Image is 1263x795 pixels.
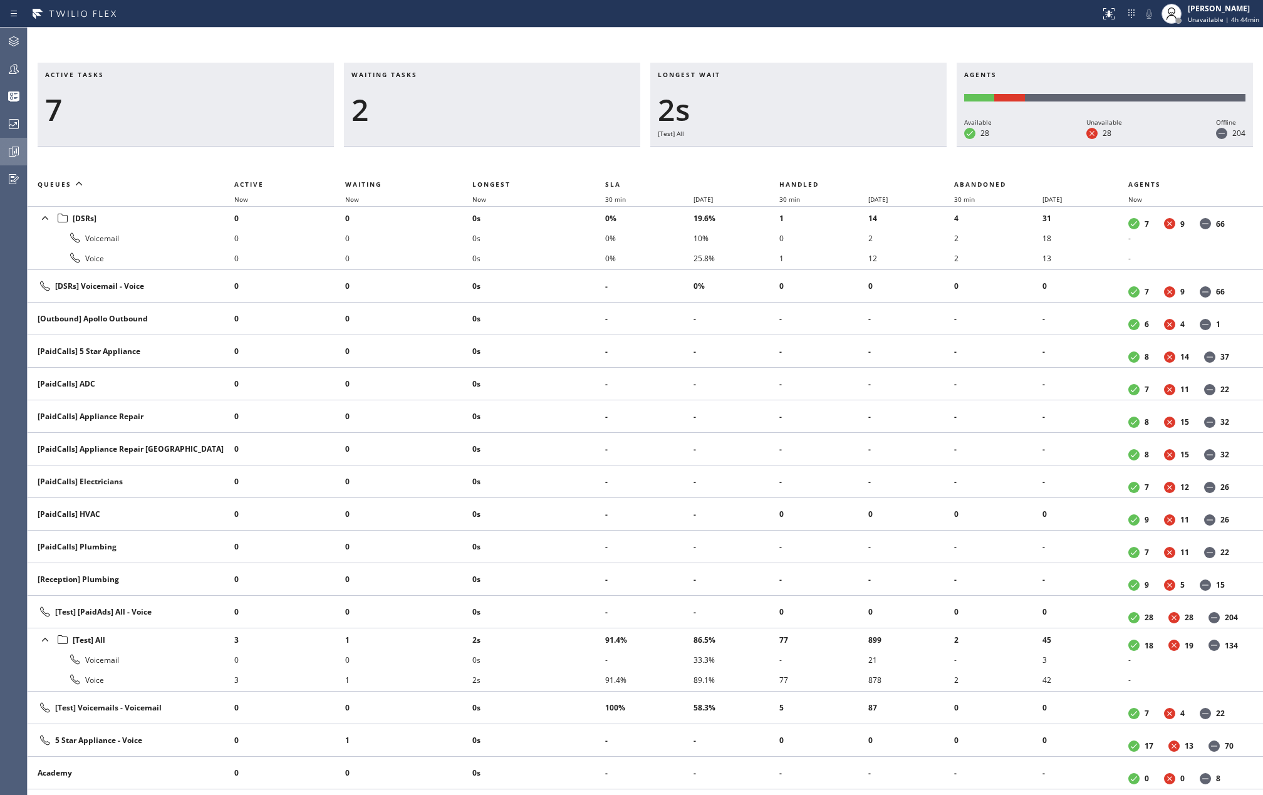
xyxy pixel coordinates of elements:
li: 2s [472,630,605,650]
li: - [1128,228,1248,248]
li: 0 [868,602,954,622]
li: 0s [472,341,605,361]
li: 0 [779,228,868,248]
dd: 7 [1145,547,1149,558]
li: - [779,439,868,459]
li: 0 [234,407,345,427]
li: - [694,374,779,394]
dd: 18 [1145,640,1153,651]
dt: Offline [1204,417,1215,428]
li: 19.6% [694,208,779,228]
li: 91.4% [605,670,694,690]
dt: Unavailable [1086,128,1098,139]
li: 0 [345,698,473,718]
li: 89.1% [694,670,779,690]
div: Voice [38,672,224,687]
dd: 37 [1220,351,1229,362]
dt: Unavailable [1164,384,1175,395]
dd: 7 [1145,384,1149,395]
li: - [954,309,1043,329]
li: 0 [954,276,1043,296]
div: [PaidCalls] Appliance Repair [GEOGRAPHIC_DATA] [38,444,224,454]
li: 0s [472,407,605,427]
dd: 7 [1145,482,1149,492]
dd: 66 [1216,219,1225,229]
li: - [605,504,694,524]
li: 3 [1042,650,1128,670]
li: - [954,374,1043,394]
dd: 8 [1145,417,1149,427]
li: - [779,374,868,394]
li: - [954,650,1043,670]
li: 0 [345,569,473,590]
li: - [1042,472,1128,492]
li: 0 [234,602,345,622]
div: [DSRs] Voicemail - Voice [38,279,224,294]
span: Agents [1128,180,1161,189]
dt: Unavailable [1168,640,1180,651]
div: [PaidCalls] Electricians [38,476,224,487]
div: [PaidCalls] Plumbing [38,541,224,552]
li: - [779,569,868,590]
li: 58.3% [694,698,779,718]
dt: Available [1128,612,1140,623]
li: - [1128,248,1248,268]
div: [PERSON_NAME] [1188,3,1259,14]
dd: 28 [1103,128,1111,138]
dd: 15 [1180,449,1189,460]
dt: Offline [1200,286,1211,298]
span: Now [345,195,359,204]
dt: Offline [1200,579,1211,591]
li: 2 [868,228,954,248]
li: 4 [954,208,1043,228]
li: 2s [472,670,605,690]
dd: 5 [1180,579,1185,590]
li: - [694,569,779,590]
div: [Outbound] Apollo Outbound [38,313,224,324]
li: 0 [345,602,473,622]
li: - [1042,569,1128,590]
li: - [605,341,694,361]
div: [Test] [PaidAds] All - Voice [38,605,224,620]
dd: 66 [1216,286,1225,297]
li: 0s [472,537,605,557]
li: 0% [605,228,694,248]
dt: Unavailable [1164,319,1175,330]
li: 42 [1042,670,1128,690]
li: - [868,407,954,427]
span: Active tasks [45,70,104,79]
li: 0 [234,228,345,248]
div: Voicemail [38,231,224,246]
li: - [779,537,868,557]
dt: Available [1128,482,1140,493]
dd: 9 [1145,514,1149,525]
dd: 134 [1225,640,1238,651]
li: - [868,569,954,590]
dd: 22 [1220,547,1229,558]
dd: 4 [1180,319,1185,330]
li: 0 [345,407,473,427]
div: Offline [1216,117,1245,128]
li: 0 [345,374,473,394]
dt: Unavailable [1164,514,1175,526]
div: Offline: 204 [1025,94,1245,101]
li: 0 [345,309,473,329]
dd: 15 [1216,579,1225,590]
li: 1 [779,208,868,228]
li: 0 [234,569,345,590]
li: 0 [345,248,473,268]
li: 0 [234,504,345,524]
li: - [694,341,779,361]
dd: 14 [1180,351,1189,362]
span: Agents [964,70,997,79]
div: [PaidCalls] Appliance Repair [38,411,224,422]
li: 0 [1042,504,1128,524]
div: [DSRs] [38,209,224,227]
li: 12 [868,248,954,268]
li: 0 [234,341,345,361]
dt: Offline [1204,449,1215,460]
div: Unavailable [1086,117,1122,128]
dd: 26 [1220,482,1229,492]
dd: 204 [1225,612,1238,623]
span: Longest wait [658,70,720,79]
